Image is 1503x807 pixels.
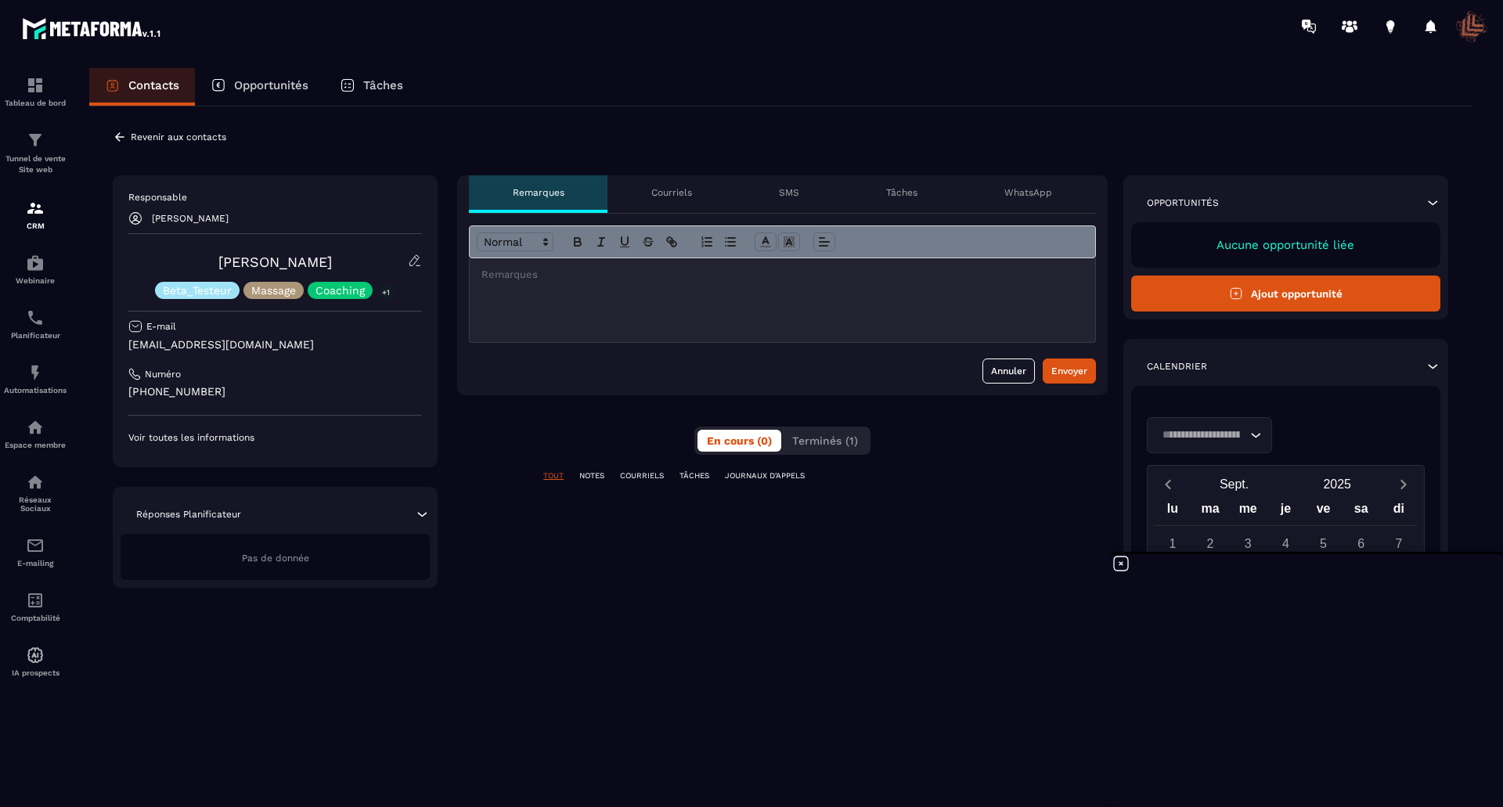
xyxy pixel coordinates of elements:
button: Annuler [982,358,1035,384]
p: Tableau de bord [4,99,67,107]
img: logo [22,14,163,42]
p: Opportunités [1147,196,1219,209]
img: scheduler [26,308,45,327]
p: Courriels [651,186,692,199]
span: Terminés (1) [792,434,858,447]
p: Calendrier [1147,360,1207,373]
button: Previous month [1154,474,1183,495]
input: Search for option [1157,427,1246,444]
a: formationformationTunnel de vente Site web [4,119,67,187]
img: accountant [26,591,45,610]
p: [PERSON_NAME] [152,213,229,224]
a: Opportunités [195,68,324,106]
p: E-mailing [4,559,67,567]
p: JOURNAUX D'APPELS [725,470,805,481]
p: Opportunités [234,78,308,92]
button: Terminés (1) [783,430,867,452]
span: En cours (0) [707,434,772,447]
a: automationsautomationsEspace membre [4,406,67,461]
a: formationformationCRM [4,187,67,242]
div: Envoyer [1051,363,1087,379]
div: ma [1191,498,1229,525]
img: automations [26,646,45,665]
img: automations [26,363,45,382]
img: automations [26,254,45,272]
div: je [1267,498,1304,525]
p: Aucune opportunité liée [1147,238,1425,252]
p: Tâches [886,186,917,199]
img: automations [26,418,45,437]
img: formation [26,76,45,95]
p: Massage [251,285,296,296]
a: accountantaccountantComptabilité [4,579,67,634]
div: 3 [1234,530,1262,557]
p: TÂCHES [679,470,709,481]
p: Planificateur [4,331,67,340]
button: En cours (0) [697,430,781,452]
p: Beta_Testeur [163,285,232,296]
p: [PHONE_NUMBER] [128,384,422,399]
p: Automatisations [4,386,67,394]
a: formationformationTableau de bord [4,64,67,119]
p: Webinaire [4,276,67,285]
p: Revenir aux contacts [131,131,226,142]
p: CRM [4,222,67,230]
div: me [1229,498,1267,525]
button: Open years overlay [1285,470,1389,498]
p: SMS [779,186,799,199]
p: [EMAIL_ADDRESS][DOMAIN_NAME] [128,337,422,352]
div: Calendar days [1154,530,1418,683]
p: Espace membre [4,441,67,449]
p: TOUT [543,470,564,481]
p: Numéro [145,368,181,380]
div: 4 [1272,530,1299,557]
div: di [1380,498,1418,525]
div: ve [1304,498,1342,525]
div: 5 [1310,530,1337,557]
a: automationsautomationsWebinaire [4,242,67,297]
div: Search for option [1147,417,1272,453]
p: Comptabilité [4,614,67,622]
div: Calendar wrapper [1154,498,1418,683]
a: automationsautomationsAutomatisations [4,351,67,406]
div: 6 [1347,530,1375,557]
p: COURRIELS [620,470,664,481]
button: Open months overlay [1183,470,1286,498]
p: Responsable [128,191,422,204]
p: Réseaux Sociaux [4,495,67,513]
button: Next month [1389,474,1418,495]
div: sa [1343,498,1380,525]
p: Tâches [363,78,403,92]
p: Coaching [315,285,365,296]
p: Remarques [513,186,564,199]
span: Pas de donnée [242,553,309,564]
p: Réponses Planificateur [136,508,241,521]
button: Envoyer [1043,358,1096,384]
p: E-mail [146,320,176,333]
p: WhatsApp [1004,186,1052,199]
a: schedulerschedulerPlanificateur [4,297,67,351]
p: IA prospects [4,668,67,677]
div: 2 [1197,530,1224,557]
div: lu [1154,498,1191,525]
a: emailemailE-mailing [4,524,67,579]
button: Ajout opportunité [1131,276,1440,312]
p: +1 [377,284,395,301]
a: social-networksocial-networkRéseaux Sociaux [4,461,67,524]
a: Contacts [89,68,195,106]
p: NOTES [579,470,604,481]
a: [PERSON_NAME] [218,254,332,270]
img: formation [26,131,45,150]
img: email [26,536,45,555]
img: formation [26,199,45,218]
p: Contacts [128,78,179,92]
img: social-network [26,473,45,492]
a: Tâches [324,68,419,106]
p: Voir toutes les informations [128,431,422,444]
div: 7 [1385,530,1412,557]
div: 1 [1159,530,1186,557]
p: Tunnel de vente Site web [4,153,67,175]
